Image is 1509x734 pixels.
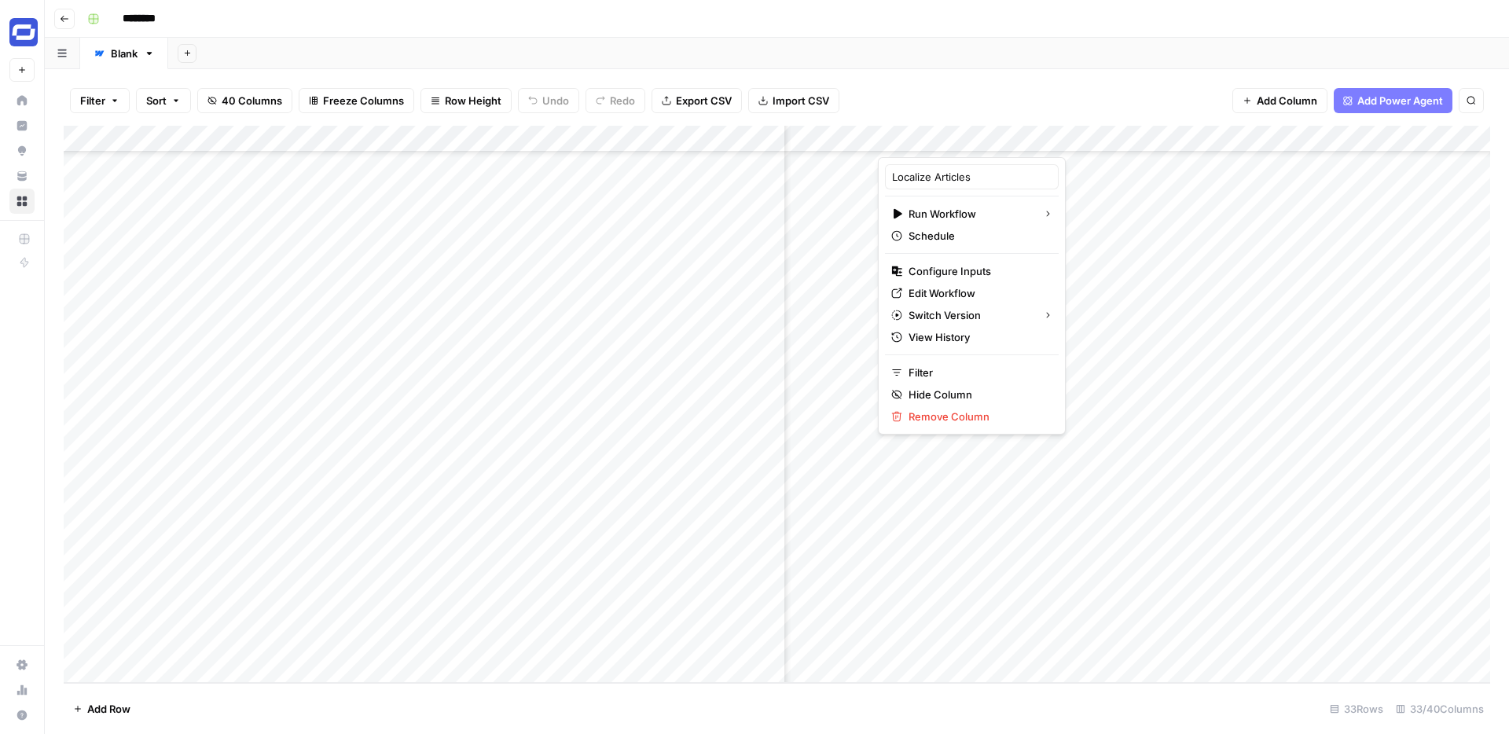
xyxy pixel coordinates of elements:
span: Add Column [1257,93,1317,108]
button: 40 Columns [197,88,292,113]
span: Filter [80,93,105,108]
span: Edit Workflow [909,285,1046,301]
span: Run Workflow [909,206,1030,222]
span: Export CSV [676,93,732,108]
span: Schedule [909,228,1046,244]
img: Synthesia Logo [9,18,38,46]
button: Add Power Agent [1334,88,1452,113]
span: Switch Version [909,307,1030,323]
span: Import CSV [773,93,829,108]
span: 40 Columns [222,93,282,108]
div: 33/40 Columns [1390,696,1490,721]
button: Redo [586,88,645,113]
span: View History [909,329,1046,345]
span: Row Height [445,93,501,108]
button: Undo [518,88,579,113]
span: Add Row [87,701,130,717]
span: Sort [146,93,167,108]
button: Help + Support [9,703,35,728]
button: Add Column [1232,88,1327,113]
span: Undo [542,93,569,108]
span: Hide Column [909,387,1046,402]
a: Your Data [9,163,35,189]
button: Filter [70,88,130,113]
button: Export CSV [652,88,742,113]
a: Home [9,88,35,113]
button: Sort [136,88,191,113]
span: Remove Column [909,409,1046,424]
a: Opportunities [9,138,35,163]
a: Settings [9,652,35,677]
span: Freeze Columns [323,93,404,108]
span: Redo [610,93,635,108]
a: Blank [80,38,168,69]
div: Blank [111,46,138,61]
span: Add Power Agent [1357,93,1443,108]
button: Import CSV [748,88,839,113]
span: Filter [909,365,1046,380]
a: Insights [9,113,35,138]
button: Row Height [420,88,512,113]
a: Usage [9,677,35,703]
button: Freeze Columns [299,88,414,113]
div: 33 Rows [1324,696,1390,721]
button: Add Row [64,696,140,721]
span: Configure Inputs [909,263,1046,279]
a: Browse [9,189,35,214]
button: Workspace: Synthesia [9,13,35,52]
